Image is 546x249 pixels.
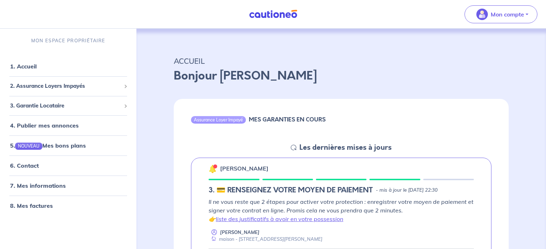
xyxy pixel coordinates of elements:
p: [PERSON_NAME] [220,229,260,236]
div: state: PAYMENT-METHOD-IN-PROGRESS, Context: NEW,NO-CERTIFICATE,ALONE,LESSOR-DOCUMENTS [209,186,474,195]
img: illu_account_valid_menu.svg [476,9,488,20]
div: 1. Accueil [3,59,134,73]
p: ACCUEIL [174,54,509,67]
h6: MES GARANTIES EN COURS [249,116,326,123]
a: 8. Mes factures [10,202,53,209]
a: 1. Accueil [10,63,37,70]
a: 4. Publier mes annonces [10,122,79,129]
div: 4. Publier mes annonces [3,118,134,133]
a: 5.NOUVEAUMes bons plans [10,142,86,149]
div: Assurance Loyer Impayé [191,116,246,123]
p: - mis à jour le [DATE] 22:30 [376,187,438,194]
p: [PERSON_NAME] [220,164,269,173]
div: 2. Assurance Loyers Impayés [3,79,134,93]
p: Bonjour [PERSON_NAME] [174,67,509,85]
div: 6. Contact [3,158,134,173]
img: 🔔 [209,164,217,173]
div: 3. Garantie Locataire [3,99,134,113]
img: Cautioneo [246,10,300,19]
div: 7. Mes informations [3,178,134,193]
h5: 3. 💳 RENSEIGNEZ VOTRE MOYEN DE PAIEMENT [209,186,373,195]
span: 2. Assurance Loyers Impayés [10,82,121,90]
p: Mon compte [491,10,524,19]
a: liste des justificatifs à avoir en votre possession [216,215,343,222]
button: illu_account_valid_menu.svgMon compte [465,5,537,23]
h5: Les dernières mises à jours [299,143,392,152]
div: maison - [STREET_ADDRESS][PERSON_NAME] [209,236,322,243]
p: Il ne vous reste que 2 étapes pour activer votre protection : enregistrer votre moyen de paiement... [209,197,474,223]
p: MON ESPACE PROPRIÉTAIRE [31,37,105,44]
a: 6. Contact [10,162,39,169]
div: 8. Mes factures [3,198,134,213]
a: 7. Mes informations [10,182,66,189]
span: 3. Garantie Locataire [10,102,121,110]
div: 5.NOUVEAUMes bons plans [3,138,134,153]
